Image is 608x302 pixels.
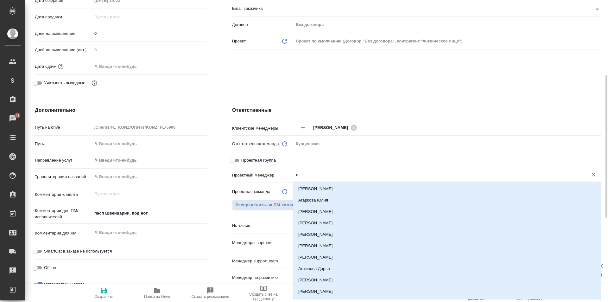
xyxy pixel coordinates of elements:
[232,240,294,246] p: Менеджеры верстки
[293,217,601,229] li: [PERSON_NAME]
[130,284,184,302] button: Папка на Drive
[232,22,294,28] p: Договор
[2,111,24,126] a: 71
[293,183,601,195] li: [PERSON_NAME]
[144,294,170,299] span: Папка на Drive
[293,286,601,297] li: [PERSON_NAME]
[313,124,359,132] div: [PERSON_NAME]
[94,157,199,164] div: ✎ Введи что-нибудь
[241,292,286,301] span: Создать счет на предоплату
[92,12,148,22] input: Пустое поле
[192,294,229,299] span: Создать рекламацию
[44,248,112,254] span: SmartCat в заказе не используется
[593,5,602,14] button: Open
[232,172,294,178] p: Проектный менеджер
[77,284,130,302] button: Сохранить
[35,124,92,131] p: Путь на drive
[598,174,599,175] button: Close
[92,123,207,132] input: Пустое поле
[92,29,207,38] input: ✎ Введи что-нибудь
[184,284,237,302] button: Создать рекламацию
[236,202,300,209] span: Распределить на ПМ-команду
[35,157,92,164] p: Направление услуг
[232,222,294,229] p: Источник
[35,230,92,236] p: Комментарии для КМ
[293,240,601,252] li: [PERSON_NAME]
[35,191,92,198] p: Комментарии клиента
[35,208,92,220] p: Комментарии для ПМ/исполнителей
[295,171,578,178] input: ✎ Введи что-нибудь
[232,106,601,114] h4: Ответственные
[35,141,92,147] p: Путь
[35,63,57,70] p: Дата сдачи
[293,274,601,286] li: [PERSON_NAME]
[44,80,85,86] span: Учитывать выходные
[35,106,207,114] h4: Дополнительно
[90,79,98,87] button: Выбери, если сб и вс нужно считать рабочими днями для выполнения заказа.
[11,112,23,119] span: 71
[232,189,270,195] p: Проектная команда
[232,274,294,281] p: Менеджер по развитию
[232,125,294,132] p: Клиентские менеджеры
[313,125,352,131] span: [PERSON_NAME]
[92,139,207,148] input: ✎ Введи что-нибудь
[92,62,148,71] input: ✎ Введи что-нибудь
[92,208,207,219] textarea: пасп Швейцарии, под нот
[232,258,294,264] p: Менеджер support team
[589,170,598,179] button: Очистить
[293,206,601,217] li: [PERSON_NAME]
[92,172,207,181] input: ✎ Введи что-нибудь
[44,265,56,271] span: Offline
[57,62,65,71] button: Если добавить услуги и заполнить их объемом, то дата рассчитается автоматически
[293,195,601,206] li: Агаркова Юлия
[294,36,601,47] div: Проект по умолчанию (Договор "Без договора", контрагент "Физическое лицо")
[35,14,92,20] p: Дата продажи
[232,141,279,147] p: Ответственная команда
[293,229,601,240] li: [PERSON_NAME]
[92,155,207,166] div: ✎ Введи что-нибудь
[94,294,113,299] span: Сохранить
[294,138,601,149] div: Кунцевская
[241,157,276,164] span: Проектная группа
[92,45,207,55] input: Пустое поле
[35,174,92,180] p: Транслитерация названий
[295,120,311,135] button: Добавить менеджера
[232,38,246,44] p: Проект
[232,5,294,12] p: Email заказчика
[44,281,84,287] span: Нотариальный заказ
[294,20,601,29] input: Пустое поле
[293,263,601,274] li: Антипова Дарья
[598,127,599,128] button: Open
[293,252,601,263] li: [PERSON_NAME]
[232,200,303,211] button: Распределить на ПМ-команду
[290,284,343,302] button: Заявка на доставку
[35,47,92,53] p: Дней на выполнение (авт.)
[237,284,290,302] button: Создать счет на предоплату
[35,30,92,37] p: Дней на выполнение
